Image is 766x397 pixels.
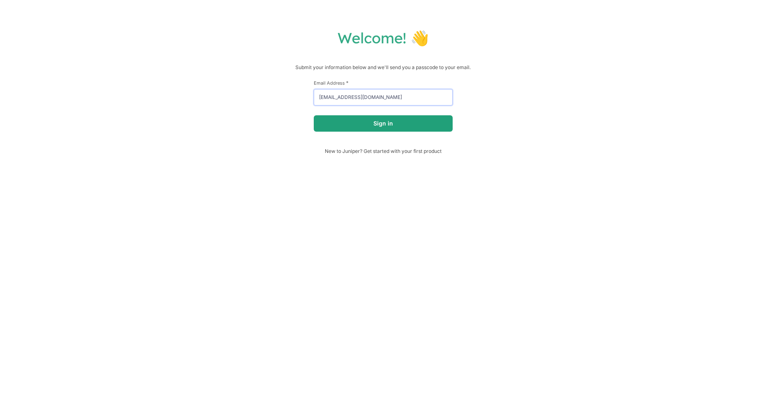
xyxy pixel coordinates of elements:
[314,80,453,86] label: Email Address
[346,80,348,86] span: This field is required.
[8,29,758,47] h1: Welcome! 👋
[314,115,453,132] button: Sign in
[314,89,453,105] input: email@example.com
[314,148,453,154] span: New to Juniper? Get started with your first product
[8,63,758,72] p: Submit your information below and we'll send you a passcode to your email.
